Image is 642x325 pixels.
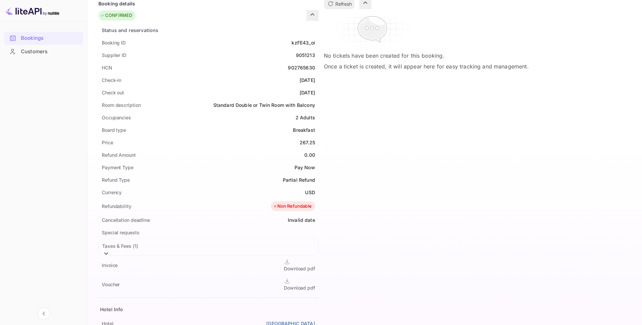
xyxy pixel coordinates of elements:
div: [DATE] [300,77,315,84]
div: Check out [102,89,124,96]
a: Bookings [4,32,83,44]
p: No tickets have been created for this booking. [324,52,529,60]
div: [DATE] [300,89,315,96]
div: Bookings [21,34,80,42]
div: Taxes & Fees (1) [99,239,318,255]
div: Refundability [102,203,131,210]
div: Refund Amount [102,151,136,158]
div: Non Refundable [273,203,312,210]
div: 267.25 [300,139,315,146]
div: Customers [21,48,80,56]
button: Collapse navigation [38,307,50,320]
div: Price [102,139,113,146]
div: Room description [102,101,141,109]
div: Board type [102,126,126,134]
div: Currency [102,189,122,196]
div: Check-in [102,77,121,84]
p: Once a ticket is created, it will appear here for easy tracking and management. [324,62,529,70]
div: Booking ID [102,39,126,46]
div: 902765630 [288,64,315,71]
a: Customers [4,45,83,58]
div: Standard Double or Twin Room with Balcony [213,101,315,109]
div: Invoice [102,262,118,269]
div: 2 Adults [296,114,315,121]
div: Supplier ID [102,52,126,59]
div: Special requests [102,229,139,236]
div: Bookings [4,32,83,45]
img: LiteAPI logo [5,5,59,16]
div: Partial Refund [283,176,315,183]
div: HCN [102,64,112,71]
div: Cancellation deadline [102,216,150,224]
div: Breakfast [293,126,315,134]
div: Refund Type [102,176,130,183]
div: 0.00 [304,151,315,158]
div: kzFE43_oi [292,39,315,46]
div: CONFIRMED [100,12,132,19]
div: Download pdf [284,284,315,291]
div: Voucher [102,281,120,288]
div: Hotel Info [100,306,123,313]
div: Download pdf [284,265,315,272]
div: Status and reservations [102,27,158,34]
div: 9051213 [296,52,315,59]
div: Pay Now [295,164,315,171]
p: Refresh [335,0,352,7]
div: Taxes & Fees ( 1 ) [102,242,138,249]
div: Payment Type [102,164,133,171]
div: Invalid date [288,216,315,224]
div: Occupancies [102,114,131,121]
div: USD [305,189,315,196]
